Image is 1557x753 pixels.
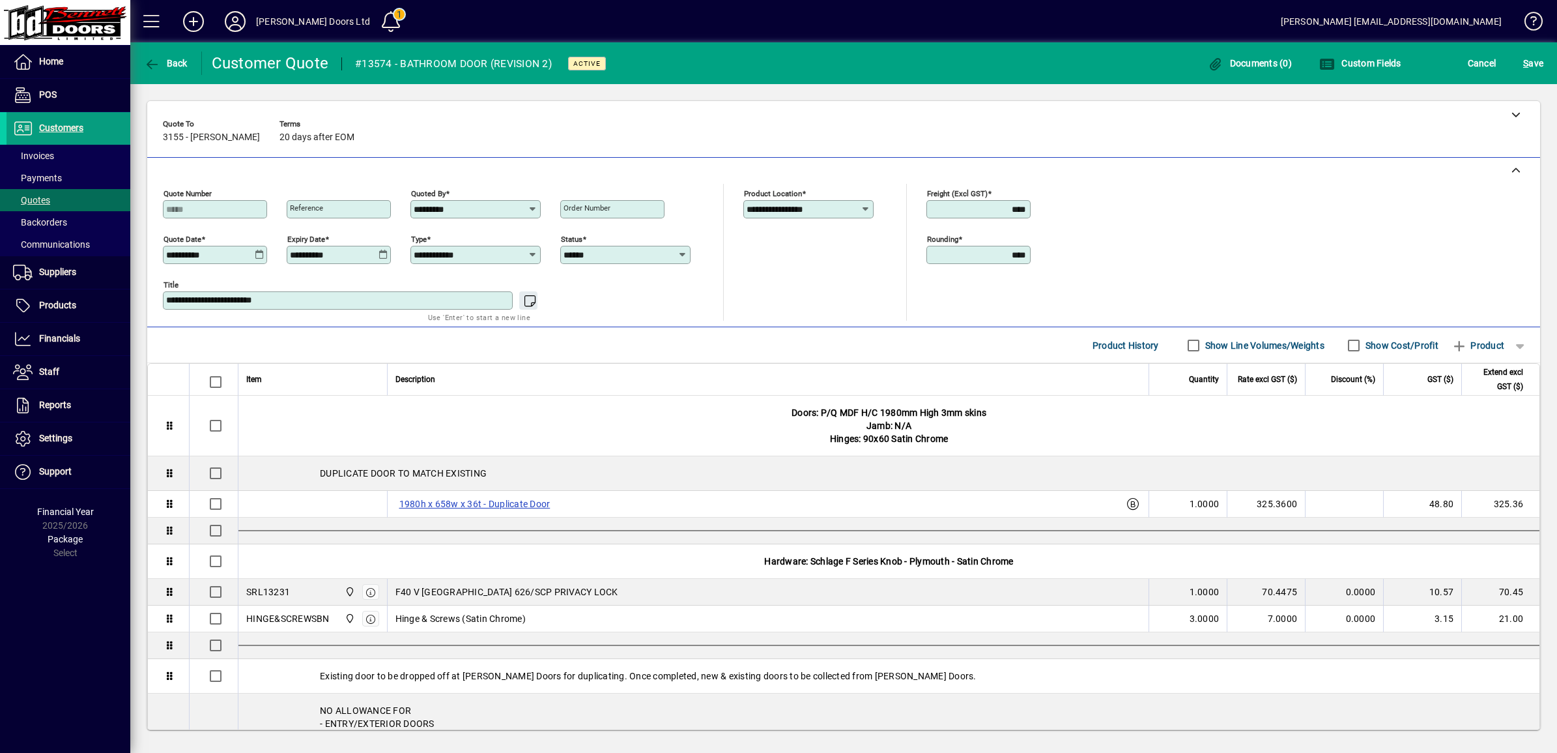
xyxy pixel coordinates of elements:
[1464,52,1500,75] button: Cancel
[37,507,94,517] span: Financial Year
[287,235,325,244] mat-label: Expiry date
[144,58,188,68] span: Back
[48,534,83,544] span: Package
[1383,491,1461,518] td: 48.80
[1093,335,1159,356] span: Product History
[1189,372,1219,387] span: Quantity
[341,612,356,626] span: Bennett Doors Ltd
[163,132,260,143] span: 3155 - [PERSON_NAME]
[13,239,90,250] span: Communications
[1383,579,1461,606] td: 10.57
[1363,339,1438,352] label: Show Cost/Profit
[212,53,329,74] div: Customer Quote
[564,203,610,213] mat-label: Order number
[1235,585,1297,598] div: 70.4475
[1461,491,1539,518] td: 325.36
[7,145,130,167] a: Invoices
[927,235,958,244] mat-label: Rounding
[1331,372,1375,387] span: Discount (%)
[13,217,67,228] span: Backorders
[1383,606,1461,632] td: 3.15
[1190,585,1220,598] span: 1.0000
[1523,58,1528,68] span: S
[1305,579,1383,606] td: 0.0000
[238,456,1539,490] div: DUPLICATE DOOR TO MATCH EXISTING
[1451,335,1504,356] span: Product
[246,372,262,387] span: Item
[164,280,179,289] mat-label: Title
[7,323,130,355] a: Financials
[1281,11,1502,32] div: [PERSON_NAME] [EMAIL_ADDRESS][DOMAIN_NAME]
[130,52,202,75] app-page-header-button: Back
[1445,334,1511,357] button: Product
[238,659,1539,693] div: Existing door to be dropped off at [PERSON_NAME] Doors for duplicating. Once completed, new & exi...
[573,59,601,68] span: Active
[39,56,63,66] span: Home
[1468,53,1496,74] span: Cancel
[1238,372,1297,387] span: Rate excl GST ($)
[1087,334,1164,357] button: Product History
[39,267,76,277] span: Suppliers
[7,167,130,189] a: Payments
[13,151,54,161] span: Invoices
[1523,53,1543,74] span: ave
[39,366,59,377] span: Staff
[39,89,57,100] span: POS
[561,235,582,244] mat-label: Status
[279,132,354,143] span: 20 days after EOM
[395,585,618,598] span: F40 V [GEOGRAPHIC_DATA] 626/SCP PRIVACY LOCK
[1515,3,1541,45] a: Knowledge Base
[164,189,212,198] mat-label: Quote number
[1316,52,1405,75] button: Custom Fields
[214,10,256,33] button: Profile
[13,173,62,183] span: Payments
[927,189,988,198] mat-label: Freight (excl GST)
[411,189,446,198] mat-label: Quoted by
[1190,497,1220,510] span: 1.0000
[39,123,83,133] span: Customers
[7,256,130,289] a: Suppliers
[13,195,50,205] span: Quotes
[246,585,290,598] div: SRL13231
[1190,612,1220,625] span: 3.0000
[744,189,802,198] mat-label: Product location
[238,396,1539,456] div: Doors: P/Q MDF H/C 1980mm High 3mm skins Jamb: N/A Hinges: 90x60 Satin Chrome
[1520,52,1547,75] button: Save
[7,211,130,233] a: Backorders
[290,203,323,213] mat-label: Reference
[7,189,130,211] a: Quotes
[428,310,530,325] mat-hint: Use 'Enter' to start a new line
[1461,606,1539,632] td: 21.00
[7,422,130,455] a: Settings
[39,333,80,344] span: Financials
[1427,372,1453,387] span: GST ($)
[246,612,330,625] div: HINGE&SCREWSBN
[39,433,72,443] span: Settings
[395,496,554,512] label: 1980h x 658w x 36t - Duplicate Door
[355,53,552,74] div: #13574 - BATHROOM DOOR (REVISION 2)
[1204,52,1295,75] button: Documents (0)
[7,233,130,256] a: Communications
[395,372,435,387] span: Description
[256,11,370,32] div: [PERSON_NAME] Doors Ltd
[164,235,201,244] mat-label: Quote date
[238,544,1539,578] div: Hardware: Schlage F Series Knob - Plymouth - Satin Chrome
[1305,606,1383,632] td: 0.0000
[7,389,130,422] a: Reports
[1319,58,1401,68] span: Custom Fields
[411,235,427,244] mat-label: Type
[1203,339,1324,352] label: Show Line Volumes/Weights
[1470,365,1523,394] span: Extend excl GST ($)
[7,79,130,111] a: POS
[395,612,526,625] span: Hinge & Screws (Satin Chrome)
[7,289,130,322] a: Products
[1207,58,1292,68] span: Documents (0)
[341,585,356,599] span: Bennett Doors Ltd
[1235,612,1297,625] div: 7.0000
[1461,579,1539,606] td: 70.45
[39,400,71,410] span: Reports
[39,466,72,477] span: Support
[7,356,130,389] a: Staff
[173,10,214,33] button: Add
[7,456,130,488] a: Support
